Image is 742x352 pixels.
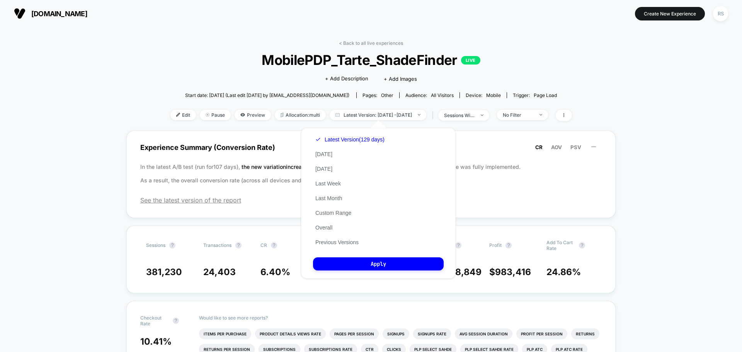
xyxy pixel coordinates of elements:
[14,8,26,19] img: Visually logo
[170,110,196,120] span: Edit
[489,267,531,277] span: $
[713,6,728,21] div: RS
[199,315,602,321] p: Would like to see more reports?
[146,242,165,248] span: Sessions
[461,56,480,65] p: LIVE
[362,92,393,98] div: Pages:
[173,318,179,324] button: ?
[513,92,557,98] div: Trigger:
[281,113,284,117] img: rebalance
[255,328,326,339] li: Product Details Views Rate
[330,110,426,120] span: Latest Version: [DATE] - [DATE]
[206,113,209,117] img: end
[459,92,507,98] span: Device:
[169,242,175,248] button: ?
[418,114,420,116] img: end
[430,110,438,121] span: |
[313,195,344,202] button: Last Month
[275,110,326,120] span: Allocation: multi
[413,328,451,339] li: Signups Rate
[534,92,557,98] span: Page Load
[190,52,551,68] span: MobilePDP_Tarte_ShadeFinder
[12,7,90,20] button: [DOMAIN_NAME]
[405,92,454,98] div: Audience:
[242,163,402,170] span: the new variation increased the conversion rate (CR) by 3.23 %
[711,6,730,22] button: RS
[481,114,483,116] img: end
[313,165,335,172] button: [DATE]
[313,151,335,158] button: [DATE]
[140,139,602,156] span: Experience Summary (Conversion Rate)
[503,112,534,118] div: No Filter
[549,144,564,151] button: AOV
[260,267,290,277] span: 6.40 %
[489,242,502,248] span: Profit
[381,92,393,98] span: other
[533,144,545,151] button: CR
[176,113,180,117] img: edit
[570,144,581,150] span: PSV
[313,180,343,187] button: Last Week
[325,75,368,83] span: + Add Description
[313,239,361,246] button: Previous Versions
[444,112,475,118] div: sessions with impression
[140,336,172,347] span: 10.41 %
[635,7,705,20] button: Create New Experience
[140,315,169,326] span: Checkout Rate
[203,242,231,248] span: Transactions
[431,92,454,98] span: All Visitors
[384,76,417,82] span: + Add Images
[505,242,512,248] button: ?
[486,92,501,98] span: mobile
[579,242,585,248] button: ?
[140,196,602,204] span: See the latest version of the report
[313,257,444,270] button: Apply
[235,242,242,248] button: ?
[146,267,182,277] span: 381,230
[551,144,562,150] span: AOV
[185,92,349,98] span: Start date: [DATE] (Last edit [DATE] by [EMAIL_ADDRESS][DOMAIN_NAME])
[260,242,267,248] span: CR
[31,10,87,18] span: [DOMAIN_NAME]
[495,267,531,277] span: 983,416
[383,328,409,339] li: Signups
[539,114,542,116] img: end
[335,113,340,117] img: calendar
[568,144,584,151] button: PSV
[235,110,271,120] span: Preview
[535,144,543,150] span: CR
[271,242,277,248] button: ?
[339,40,403,46] a: < Back to all live experiences
[313,209,354,216] button: Custom Range
[571,328,599,339] li: Returns
[200,110,231,120] span: Pause
[330,328,379,339] li: Pages Per Session
[546,240,575,251] span: Add To Cart Rate
[203,267,236,277] span: 24,403
[140,160,602,187] p: In the latest A/B test (run for 107 days), before the experience was fully implemented. As a resu...
[313,136,387,143] button: Latest Version(129 days)
[546,267,581,277] span: 24.86 %
[516,328,567,339] li: Profit Per Session
[313,224,335,231] button: Overall
[455,328,512,339] li: Avg Session Duration
[199,328,251,339] li: Items Per Purchase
